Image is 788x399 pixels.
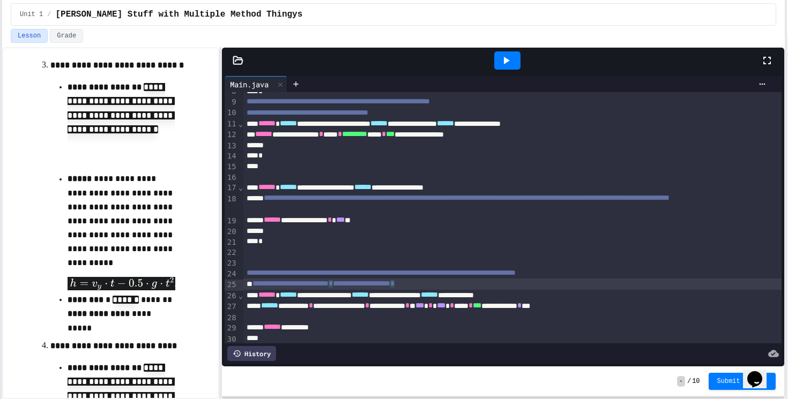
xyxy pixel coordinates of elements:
div: 21 [225,237,238,248]
div: 29 [225,323,238,334]
iframe: chat widget [743,356,777,388]
div: History [227,346,276,361]
div: 15 [225,162,238,172]
div: 22 [225,247,238,258]
div: 30 [225,334,238,345]
div: Main.java [225,79,274,90]
div: 27 [225,302,238,312]
span: Unit 1 [20,10,43,19]
div: 8 [225,86,238,97]
div: 10 [225,108,238,118]
span: / [47,10,51,19]
span: Submit Answer [717,377,768,386]
button: Submit Answer [709,373,776,390]
button: Grade [50,29,83,43]
div: 11 [225,119,238,130]
div: 20 [225,227,238,237]
span: Mathy Stuff with Multiple Method Thingys [55,8,302,21]
div: 23 [225,258,238,269]
div: 16 [225,172,238,183]
div: 26 [225,291,238,302]
div: 14 [225,151,238,162]
span: Fold line [238,183,243,192]
div: 12 [225,130,238,140]
span: 10 [692,377,700,386]
div: 25 [225,280,238,291]
button: Lesson [11,29,48,43]
div: 13 [225,141,238,152]
div: Main.java [225,76,287,92]
div: 24 [225,269,238,280]
div: 19 [225,216,238,227]
span: Fold line [238,119,243,128]
span: - [677,376,685,387]
div: 18 [225,194,238,216]
div: 17 [225,183,238,193]
div: 9 [225,97,238,108]
div: 28 [225,313,238,323]
span: Fold line [238,291,243,300]
span: / [687,377,691,386]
